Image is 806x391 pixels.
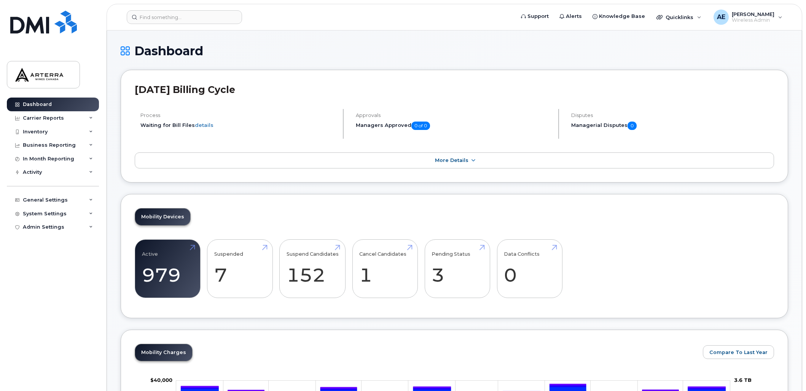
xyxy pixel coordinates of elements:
a: Mobility Charges [135,344,192,361]
span: Compare To Last Year [709,349,768,356]
a: Mobility Devices [135,208,190,225]
h5: Managerial Disputes [571,122,774,130]
a: Pending Status 3 [432,244,483,294]
h1: Dashboard [121,44,788,58]
li: Waiting for Bill Files [140,122,336,129]
span: 0 of 0 [411,122,430,130]
a: Suspend Candidates 152 [287,244,339,294]
g: $0 [150,377,172,383]
a: Active 979 [142,244,193,294]
h4: Disputes [571,112,774,118]
a: Cancel Candidates 1 [359,244,411,294]
tspan: 3.6 TB [734,377,752,383]
span: 0 [628,122,637,130]
button: Compare To Last Year [703,345,774,359]
h2: [DATE] Billing Cycle [135,84,774,95]
span: More Details [435,157,468,163]
a: Suspended 7 [214,244,266,294]
h5: Managers Approved [356,122,552,130]
a: details [195,122,213,128]
h4: Approvals [356,112,552,118]
tspan: $40,000 [150,377,172,383]
h4: Process [140,112,336,118]
a: Data Conflicts 0 [504,244,555,294]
